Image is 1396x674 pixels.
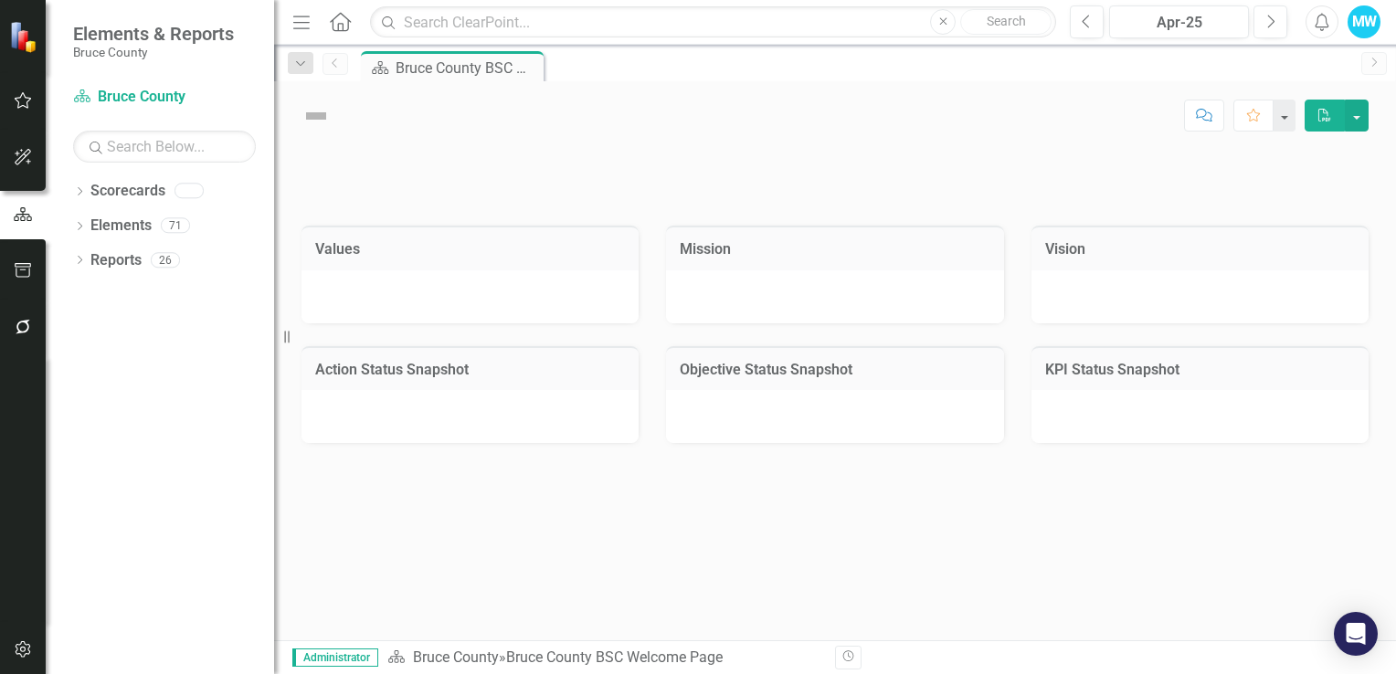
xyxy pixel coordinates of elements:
[90,181,165,202] a: Scorecards
[301,101,331,131] img: Not Defined
[987,14,1026,28] span: Search
[387,648,821,669] div: »
[960,9,1052,35] button: Search
[73,131,256,163] input: Search Below...
[315,362,625,378] h3: Action Status Snapshot
[506,648,723,666] div: Bruce County BSC Welcome Page
[73,45,234,59] small: Bruce County
[396,57,539,79] div: Bruce County BSC Welcome Page
[1045,241,1355,258] h3: Vision
[680,241,989,258] h3: Mission
[413,648,499,666] a: Bruce County
[292,648,378,667] span: Administrator
[151,252,180,268] div: 26
[90,250,142,271] a: Reports
[1109,5,1249,38] button: Apr-25
[1348,5,1380,38] button: MW
[73,23,234,45] span: Elements & Reports
[73,87,256,108] a: Bruce County
[680,362,989,378] h3: Objective Status Snapshot
[1334,612,1378,656] div: Open Intercom Messenger
[370,6,1056,38] input: Search ClearPoint...
[161,218,190,234] div: 71
[315,241,625,258] h3: Values
[1116,12,1243,34] div: Apr-25
[1045,362,1355,378] h3: KPI Status Snapshot
[90,216,152,237] a: Elements
[9,21,41,53] img: ClearPoint Strategy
